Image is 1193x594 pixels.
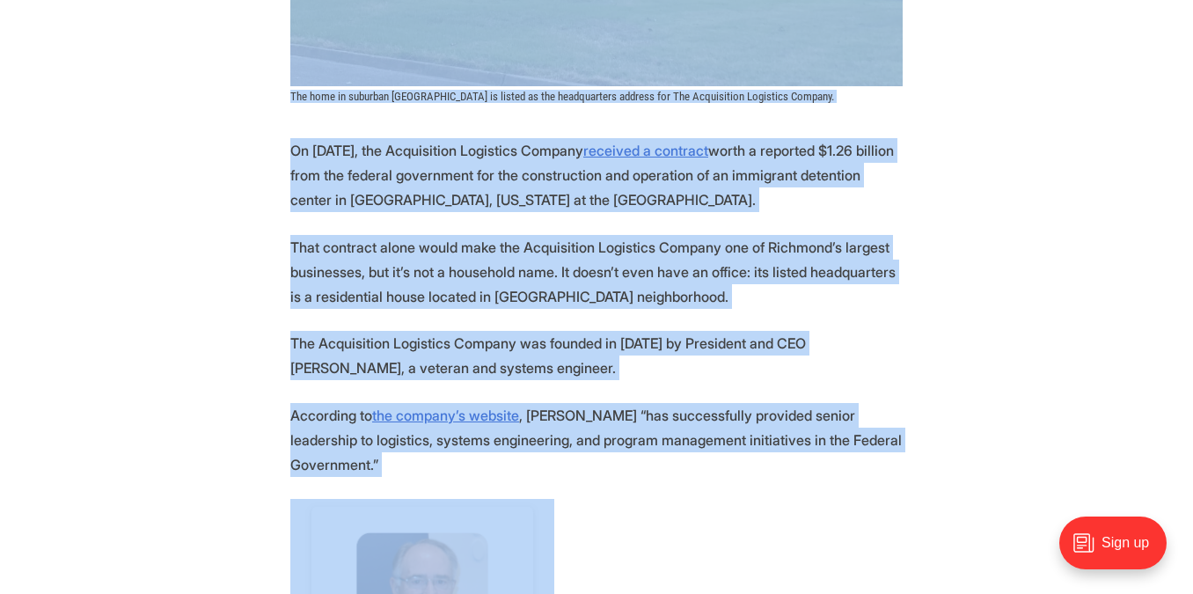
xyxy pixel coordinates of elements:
[290,331,903,380] p: The Acquisition Logistics Company was founded in [DATE] by President and CEO [PERSON_NAME], a vet...
[290,90,834,103] span: The home in suburban [GEOGRAPHIC_DATA] is listed as the headquarters address for The Acquisition ...
[290,403,903,477] p: According to , [PERSON_NAME] “has successfully provided senior leadership to logistics, systems e...
[583,142,708,159] a: received a contract
[1044,508,1193,594] iframe: portal-trigger
[290,138,903,212] p: On [DATE], the Acquisition Logistics Company worth a reported $1.26 billion from the federal gove...
[372,407,519,424] a: the company’s website
[290,235,903,309] p: That contract alone would make the Acquisition Logistics Company one of Richmond’s largest busine...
